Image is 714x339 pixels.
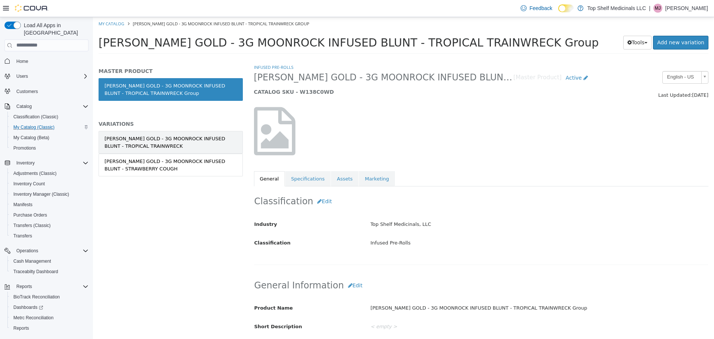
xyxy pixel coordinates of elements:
[10,231,35,240] a: Transfers
[7,210,91,220] button: Purchase Orders
[13,159,89,167] span: Inventory
[10,257,54,266] a: Cash Management
[10,112,89,121] span: Classification (Classic)
[13,269,58,275] span: Traceabilty Dashboard
[10,303,89,312] span: Dashboards
[40,4,216,9] span: [PERSON_NAME] GOLD - 3G MOONROCK INFUSED BLUNT - TROPICAL TRAINWRECK Group
[10,324,89,333] span: Reports
[21,22,89,36] span: Load All Apps in [GEOGRAPHIC_DATA]
[530,19,559,32] button: Tools
[13,114,58,120] span: Classification (Classic)
[12,118,144,132] div: [PERSON_NAME] GOLD - 3G MOONROCK INFUSED BLUNT - TROPICAL TRAINWRECK
[13,304,43,310] span: Dashboards
[13,181,45,187] span: Inventory Count
[569,54,615,67] a: English - US
[7,220,91,231] button: Transfers (Classic)
[16,284,32,290] span: Reports
[161,178,615,191] h2: Classification
[13,102,89,111] span: Catalog
[1,101,91,112] button: Catalog
[473,58,489,64] span: Active
[192,154,238,170] a: Specifications
[10,133,89,142] span: My Catalog (Beta)
[13,282,35,291] button: Reports
[6,51,150,57] h5: MASTER PRODUCT
[7,199,91,210] button: Manifests
[161,47,200,53] a: Infused Pre-Rolls
[13,212,47,218] span: Purchase Orders
[10,211,89,220] span: Purchase Orders
[10,169,59,178] a: Adjustments (Classic)
[10,169,89,178] span: Adjustments (Classic)
[1,86,91,97] button: Customers
[10,133,52,142] a: My Catalog (Beta)
[161,307,209,312] span: Short Description
[10,324,32,333] a: Reports
[1,281,91,292] button: Reports
[161,204,184,210] span: Industry
[1,71,91,81] button: Users
[10,179,48,188] a: Inventory Count
[272,201,621,214] div: Top Shelf Medicinals, LLC
[518,1,555,16] a: Feedback
[10,292,89,301] span: BioTrack Reconciliation
[10,200,89,209] span: Manifests
[161,154,192,170] a: General
[560,19,615,32] a: Add new variation
[16,248,38,254] span: Operations
[16,73,28,79] span: Users
[587,4,646,13] p: Top Shelf Medicinals LLC
[266,154,302,170] a: Marketing
[13,87,41,96] a: Customers
[10,144,89,153] span: Promotions
[12,141,144,155] div: [PERSON_NAME] GOLD - 3G MOONROCK INFUSED BLUNT - STRAWBERRY COUGH
[13,246,41,255] button: Operations
[13,145,36,151] span: Promotions
[13,57,89,66] span: Home
[13,124,55,130] span: My Catalog (Classic)
[13,202,32,208] span: Manifests
[15,4,48,12] img: Cova
[6,4,31,9] a: My Catalog
[13,135,49,141] span: My Catalog (Beta)
[13,87,89,96] span: Customers
[570,54,605,66] span: English - US
[13,325,29,331] span: Reports
[13,159,38,167] button: Inventory
[238,154,266,170] a: Assets
[530,4,552,12] span: Feedback
[649,4,650,13] p: |
[7,112,91,122] button: Classification (Classic)
[251,262,274,275] button: Edit
[13,72,31,81] button: Users
[1,158,91,168] button: Inventory
[16,58,28,64] span: Home
[10,303,46,312] a: Dashboards
[13,246,89,255] span: Operations
[7,292,91,302] button: BioTrack Reconciliation
[421,58,469,64] small: [Master Product]
[7,231,91,241] button: Transfers
[10,211,50,220] a: Purchase Orders
[272,285,621,298] div: [PERSON_NAME] GOLD - 3G MOONROCK INFUSED BLUNT - TROPICAL TRAINWRECK Group
[13,102,35,111] button: Catalog
[13,72,89,81] span: Users
[7,313,91,323] button: Metrc Reconciliation
[1,246,91,256] button: Operations
[10,267,89,276] span: Traceabilty Dashboard
[10,190,72,199] a: Inventory Manager (Classic)
[13,57,31,66] a: Home
[10,257,89,266] span: Cash Management
[13,233,32,239] span: Transfers
[13,170,57,176] span: Adjustments (Classic)
[10,292,63,301] a: BioTrack Reconciliation
[6,103,150,110] h5: VARIATIONS
[10,123,58,132] a: My Catalog (Classic)
[161,55,421,66] span: [PERSON_NAME] GOLD - 3G MOONROCK INFUSED BLUNT - TROPICAL TRAINWRECK Group
[10,190,89,199] span: Inventory Manager (Classic)
[7,189,91,199] button: Inventory Manager (Classic)
[13,282,89,291] span: Reports
[16,89,38,95] span: Customers
[161,71,499,78] h5: CATALOG SKU - W138C0WD
[655,4,661,13] span: MJ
